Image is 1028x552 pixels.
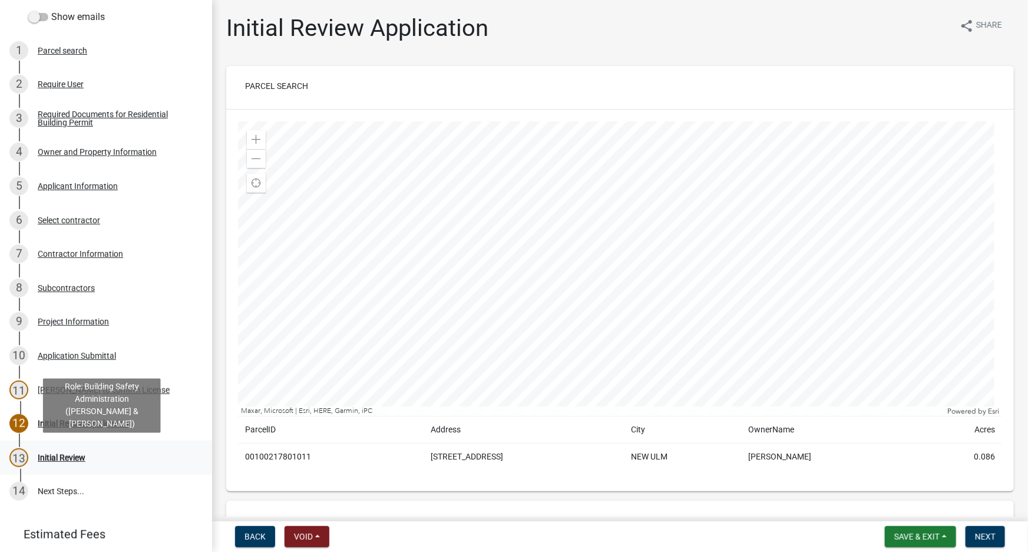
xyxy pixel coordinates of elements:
div: 10 [9,346,28,365]
a: Esri [988,407,999,415]
div: Zoom out [247,149,266,168]
div: [PERSON_NAME] to confirm License [38,386,170,394]
div: Role: Building Safety Administration ([PERSON_NAME] & [PERSON_NAME]) [43,378,161,432]
td: [STREET_ADDRESS] [424,444,624,471]
td: OwnerName [742,417,920,444]
button: Void [285,526,329,547]
td: Address [424,417,624,444]
div: Select contractor [38,216,100,224]
div: 12 [9,414,28,433]
span: Back [244,532,266,541]
button: Save & Exit [885,526,956,547]
span: Share [976,19,1002,33]
div: Powered by [944,406,1002,416]
span: Save & Exit [894,532,940,541]
div: Contractor Information [38,250,123,258]
div: 1 [9,41,28,60]
td: 00100217801011 [238,444,424,471]
div: Applicant Information [38,182,118,190]
div: Application Submittal [38,352,116,360]
span: Next [975,532,996,541]
div: 14 [9,482,28,501]
div: 3 [9,109,28,128]
div: 6 [9,211,28,230]
div: 5 [9,177,28,196]
div: 8 [9,279,28,298]
button: Next [966,526,1005,547]
label: Show emails [28,10,105,24]
div: Required Documents for Residential Building Permit [38,110,193,127]
div: Project Information [38,318,109,326]
div: 2 [9,75,28,94]
i: share [960,19,974,33]
td: 0.086 [920,444,1002,471]
div: Initial Review [38,454,85,462]
div: Subcontractors [38,284,95,292]
div: Maxar, Microsoft | Esri, HERE, Garmin, iPC [238,406,944,416]
a: Estimated Fees [9,523,193,546]
div: 7 [9,244,28,263]
td: ParcelID [238,417,424,444]
div: 4 [9,143,28,161]
span: Void [294,532,313,541]
div: Owner and Property Information [38,148,157,156]
td: City [624,417,741,444]
h1: Initial Review Application [226,14,488,42]
button: shareShare [950,14,1012,37]
div: 13 [9,448,28,467]
td: [PERSON_NAME] [742,444,920,471]
button: Back [235,526,275,547]
div: Zoom in [247,130,266,149]
div: Find my location [247,174,266,193]
div: Initial Review Application [38,419,128,428]
button: Parcel search [236,75,318,97]
td: NEW ULM [624,444,741,471]
div: 11 [9,381,28,399]
div: Require User [38,80,84,88]
button: Required Documents for Residential Building Permit [236,510,484,531]
div: 9 [9,312,28,331]
div: Parcel search [38,47,87,55]
td: Acres [920,417,1002,444]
